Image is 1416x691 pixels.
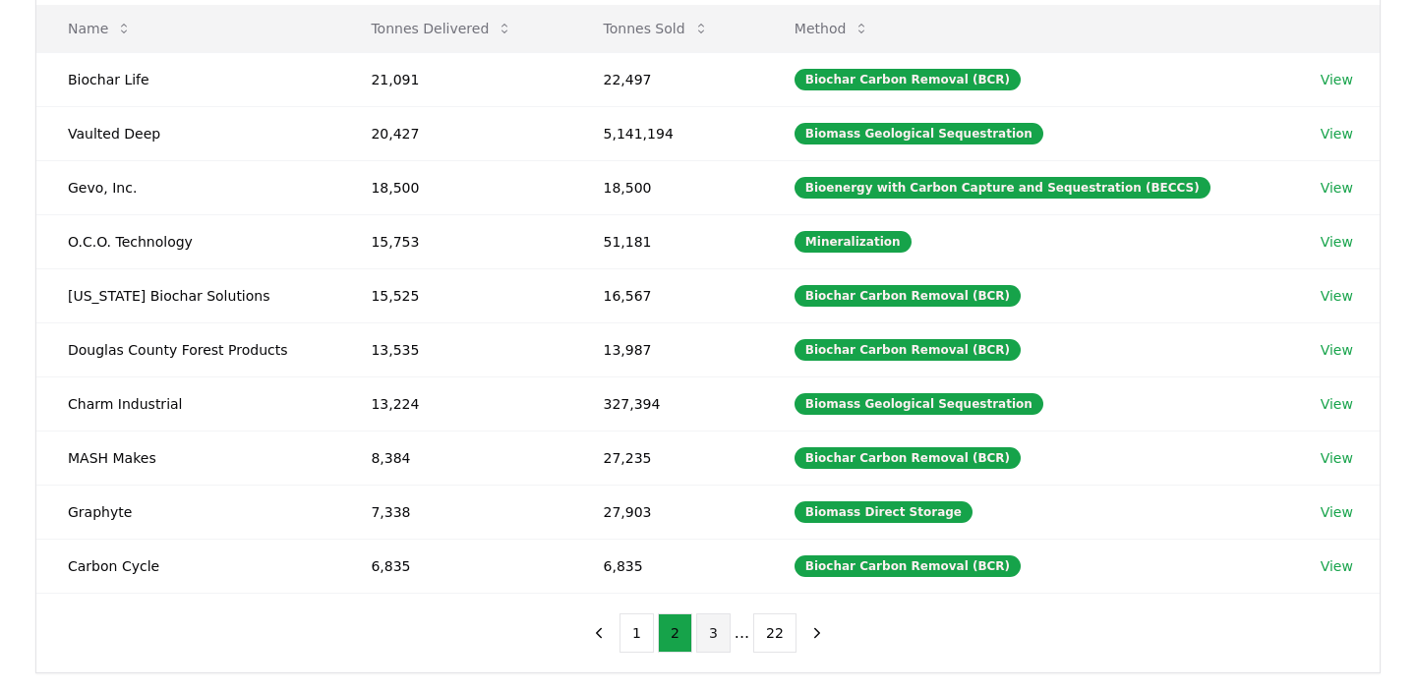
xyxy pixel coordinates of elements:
td: Carbon Cycle [36,539,339,593]
a: View [1321,556,1353,576]
div: Biochar Carbon Removal (BCR) [795,339,1021,361]
td: 6,835 [339,539,571,593]
button: 22 [753,613,796,653]
button: 1 [619,613,654,653]
td: Douglas County Forest Products [36,322,339,376]
td: 21,091 [339,52,571,106]
div: Mineralization [795,231,912,253]
div: Bioenergy with Carbon Capture and Sequestration (BECCS) [795,177,1210,199]
td: 13,535 [339,322,571,376]
a: View [1321,448,1353,468]
td: 22,497 [572,52,763,106]
a: View [1321,502,1353,522]
div: Biomass Direct Storage [795,501,973,523]
td: 18,500 [572,160,763,214]
td: 27,235 [572,431,763,485]
td: 6,835 [572,539,763,593]
div: Biomass Geological Sequestration [795,393,1043,415]
button: 3 [696,613,731,653]
td: Graphyte [36,485,339,539]
a: View [1321,340,1353,360]
div: Biochar Carbon Removal (BCR) [795,69,1021,90]
a: View [1321,178,1353,198]
td: O.C.O. Technology [36,214,339,268]
a: View [1321,394,1353,414]
button: 2 [658,613,692,653]
td: 18,500 [339,160,571,214]
a: View [1321,232,1353,252]
div: Biomass Geological Sequestration [795,123,1043,144]
td: Vaulted Deep [36,106,339,160]
td: Charm Industrial [36,376,339,431]
button: Tonnes Delivered [355,9,528,48]
button: Tonnes Sold [588,9,725,48]
li: ... [735,621,749,645]
button: next page [800,613,834,653]
td: 13,987 [572,322,763,376]
td: 51,181 [572,214,763,268]
td: Gevo, Inc. [36,160,339,214]
button: Name [52,9,147,48]
td: 5,141,194 [572,106,763,160]
td: 27,903 [572,485,763,539]
td: 7,338 [339,485,571,539]
a: View [1321,124,1353,144]
td: [US_STATE] Biochar Solutions [36,268,339,322]
a: View [1321,70,1353,89]
td: 15,525 [339,268,571,322]
td: MASH Makes [36,431,339,485]
div: Biochar Carbon Removal (BCR) [795,285,1021,307]
div: Biochar Carbon Removal (BCR) [795,447,1021,469]
td: 15,753 [339,214,571,268]
td: Biochar Life [36,52,339,106]
td: 13,224 [339,376,571,431]
a: View [1321,286,1353,306]
td: 8,384 [339,431,571,485]
td: 327,394 [572,376,763,431]
td: 20,427 [339,106,571,160]
div: Biochar Carbon Removal (BCR) [795,555,1021,577]
button: Method [779,9,886,48]
button: previous page [582,613,616,653]
td: 16,567 [572,268,763,322]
